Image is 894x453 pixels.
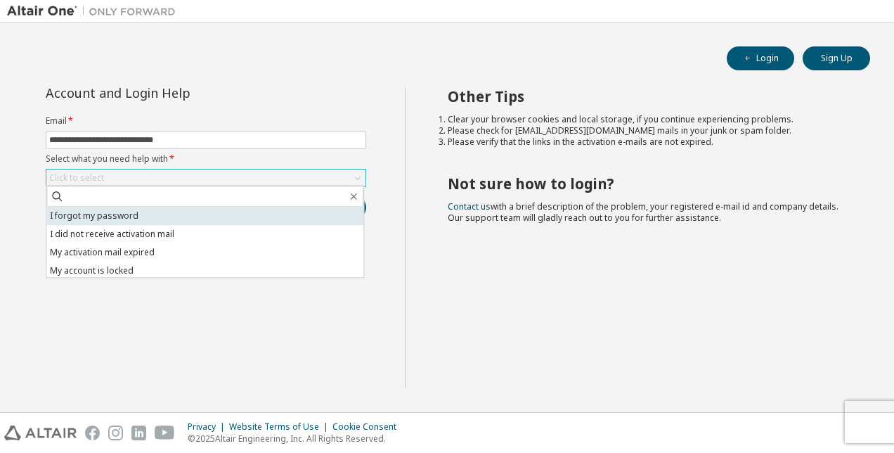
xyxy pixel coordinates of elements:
[448,114,846,125] li: Clear your browser cookies and local storage, if you continue experiencing problems.
[46,115,366,127] label: Email
[448,125,846,136] li: Please check for [EMAIL_ADDRESS][DOMAIN_NAME] mails in your junk or spam folder.
[108,426,123,440] img: instagram.svg
[7,4,183,18] img: Altair One
[448,200,491,212] a: Contact us
[46,87,302,98] div: Account and Login Help
[727,46,794,70] button: Login
[448,136,846,148] li: Please verify that the links in the activation e-mails are not expired.
[4,426,77,440] img: altair_logo.svg
[332,421,405,433] div: Cookie Consent
[188,433,405,445] p: © 2025 Altair Engineering, Inc. All Rights Reserved.
[49,172,104,184] div: Click to select
[155,426,175,440] img: youtube.svg
[85,426,100,440] img: facebook.svg
[448,200,838,224] span: with a brief description of the problem, your registered e-mail id and company details. Our suppo...
[46,170,365,186] div: Click to select
[46,153,366,165] label: Select what you need help with
[131,426,146,440] img: linkedin.svg
[46,207,363,225] li: I forgot my password
[229,421,332,433] div: Website Terms of Use
[448,174,846,193] h2: Not sure how to login?
[188,421,229,433] div: Privacy
[803,46,870,70] button: Sign Up
[448,87,846,106] h2: Other Tips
